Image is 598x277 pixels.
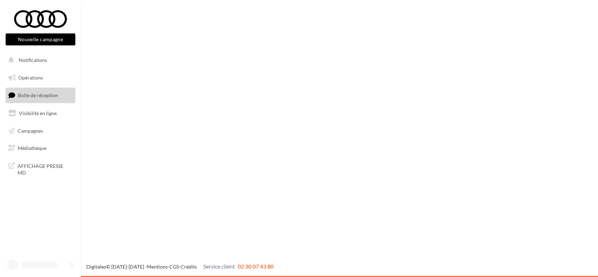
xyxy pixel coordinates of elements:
a: Digitaleo [86,264,106,270]
a: Médiathèque [4,141,77,156]
a: Opérations [4,70,77,85]
span: © [DATE]-[DATE] - - - [86,264,274,270]
button: Notifications [4,53,74,68]
span: Médiathèque [18,145,46,151]
span: 02 30 07 43 80 [238,263,274,270]
button: Nouvelle campagne [6,33,75,45]
a: Boîte de réception [4,88,77,103]
a: Visibilité en ligne [4,106,77,121]
span: Boîte de réception [18,92,58,98]
a: Campagnes [4,124,77,138]
span: Campagnes [18,127,43,133]
span: Service client [203,263,235,270]
span: AFFICHAGE PRESSE MD [18,161,73,176]
span: Visibilité en ligne [19,110,57,116]
a: Crédits [181,264,197,270]
span: Opérations [18,75,43,81]
span: Notifications [19,57,47,63]
a: Mentions [147,264,168,270]
a: CGS [169,264,179,270]
a: AFFICHAGE PRESSE MD [4,158,77,179]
